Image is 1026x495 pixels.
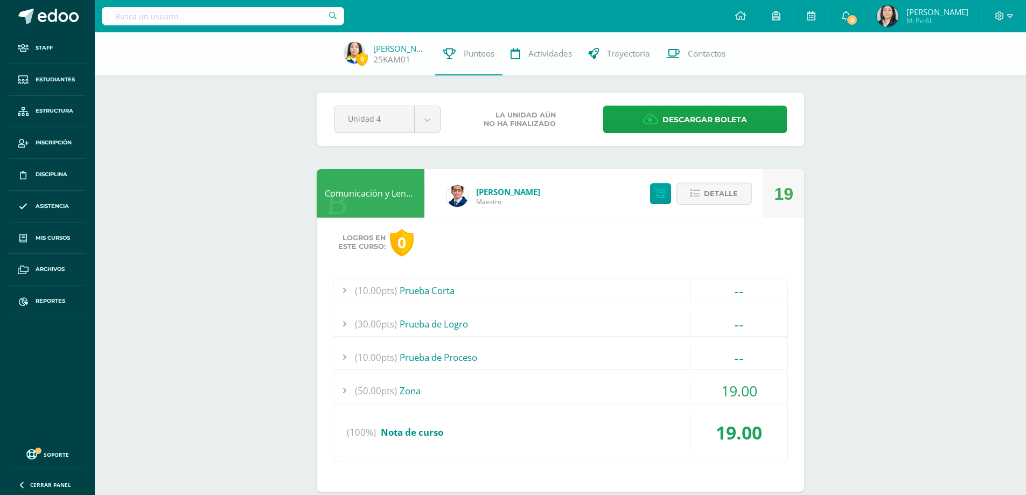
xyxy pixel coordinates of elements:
a: Punteos [435,32,502,75]
span: -- [734,347,744,367]
span: -- [734,281,744,301]
span: Logros en este curso: [338,234,386,251]
a: Trayectoria [580,32,658,75]
div: Comunicación y Lenguaje L.1 [317,169,424,218]
a: Unidad 4 [334,106,440,133]
span: Contactos [688,48,725,59]
span: Asistencia [36,202,69,211]
a: [PERSON_NAME] [476,186,540,197]
div: Prueba Corta [333,278,787,303]
div: Zona [333,379,787,403]
span: 19.00 [716,420,762,445]
span: Mi Perfil [906,16,968,25]
a: Disciplina [9,159,86,191]
a: Soporte [13,447,82,461]
span: Mis cursos [36,234,70,242]
span: 0 [356,52,368,66]
span: Inscripción [36,138,72,147]
span: -- [734,314,744,334]
span: [PERSON_NAME] [906,6,968,17]
span: (100%) [347,412,376,453]
span: Detalle [704,184,738,204]
span: Reportes [36,297,65,305]
span: Descargar boleta [662,107,747,133]
div: 19 [774,170,793,218]
span: Disciplina [36,170,67,179]
a: Reportes [9,285,86,317]
a: [PERSON_NAME] [373,43,427,54]
div: Prueba de Proceso [333,345,787,369]
div: 0 [390,229,414,256]
span: Estructura [36,107,73,115]
a: Inscripción [9,127,86,159]
a: Asistencia [9,191,86,222]
a: Estructura [9,96,86,128]
a: Archivos [9,254,86,285]
span: Unidad 4 [348,106,401,131]
a: Comunicación y Lenguaje L.1 [325,187,442,199]
span: Maestro [476,197,540,206]
span: Actividades [528,48,572,59]
span: 8 [846,14,858,26]
span: (30.00pts) [355,312,397,336]
span: Estudiantes [36,75,75,84]
a: Contactos [658,32,734,75]
span: (50.00pts) [355,379,397,403]
span: (10.00pts) [355,278,397,303]
a: Mis cursos [9,222,86,254]
img: ab5b52e538c9069687ecb61632cf326d.png [877,5,898,27]
button: Detalle [676,183,752,205]
img: 32a952b34fd18eab4aca0ff31f792241.png [344,42,365,64]
span: Soporte [44,451,69,458]
span: La unidad aún no ha finalizado [484,111,556,128]
span: Nota de curso [381,426,443,438]
a: Estudiantes [9,64,86,96]
span: Trayectoria [607,48,650,59]
span: Cerrar panel [30,481,71,489]
span: Punteos [464,48,494,59]
div: Prueba de Logro [333,312,787,336]
span: (10.00pts) [355,345,397,369]
span: Staff [36,44,53,52]
a: Staff [9,32,86,64]
a: Descargar boleta [603,106,787,133]
span: 19.00 [721,381,757,401]
a: Actividades [502,32,580,75]
span: Archivos [36,265,65,274]
input: Busca un usuario... [102,7,344,25]
a: 25KAM01 [373,54,410,65]
img: 059ccfba660c78d33e1d6e9d5a6a4bb6.png [446,185,468,207]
